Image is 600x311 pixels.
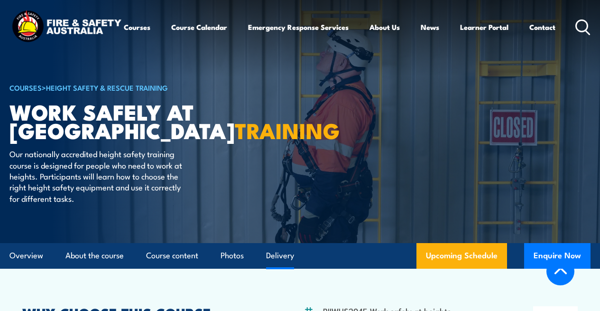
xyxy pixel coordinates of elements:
[460,16,508,38] a: Learner Portal
[9,82,244,93] h6: >
[9,148,183,204] p: Our nationally accredited height safety training course is designed for people who need to work a...
[124,16,150,38] a: Courses
[46,82,168,93] a: Height Safety & Rescue Training
[524,243,591,269] button: Enquire Now
[9,102,244,139] h1: Work Safely at [GEOGRAPHIC_DATA]
[266,243,294,268] a: Delivery
[9,243,43,268] a: Overview
[9,82,42,93] a: COURSES
[221,243,244,268] a: Photos
[421,16,439,38] a: News
[416,243,507,269] a: Upcoming Schedule
[248,16,349,38] a: Emergency Response Services
[65,243,124,268] a: About the course
[369,16,400,38] a: About Us
[529,16,555,38] a: Contact
[235,113,340,146] strong: TRAINING
[171,16,227,38] a: Course Calendar
[146,243,198,268] a: Course content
